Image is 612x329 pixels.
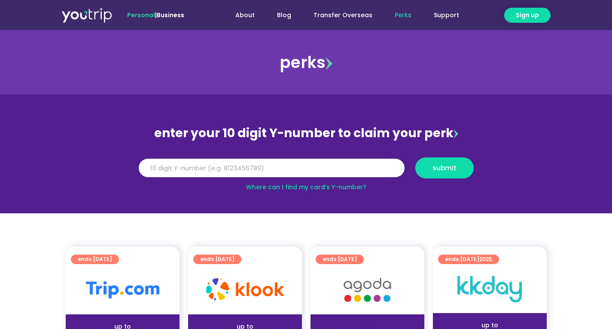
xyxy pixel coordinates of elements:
[516,11,539,20] span: Sign up
[438,255,499,264] a: ends [DATE]2025
[224,7,266,23] a: About
[504,8,551,23] a: Sign up
[316,255,364,264] a: ends [DATE]
[302,7,384,23] a: Transfer Overseas
[134,122,478,145] div: enter your 10 digit Y-number to claim your perk
[139,157,474,185] form: Y Number
[479,255,492,263] span: 2025
[246,183,366,191] a: Where can I find my card’s Y-number?
[423,7,470,23] a: Support
[71,255,119,264] a: ends [DATE]
[415,157,474,178] button: submit
[200,255,234,264] span: ends [DATE]
[445,255,492,264] span: ends [DATE]
[323,255,357,264] span: ends [DATE]
[193,255,241,264] a: ends [DATE]
[266,7,302,23] a: Blog
[384,7,423,23] a: Perks
[139,159,405,178] input: 10 digit Y-number (e.g. 8123456789)
[127,11,155,19] span: Personal
[78,255,112,264] span: ends [DATE]
[157,11,184,19] a: Business
[127,11,184,19] span: |
[432,165,457,171] span: submit
[207,7,470,23] nav: Menu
